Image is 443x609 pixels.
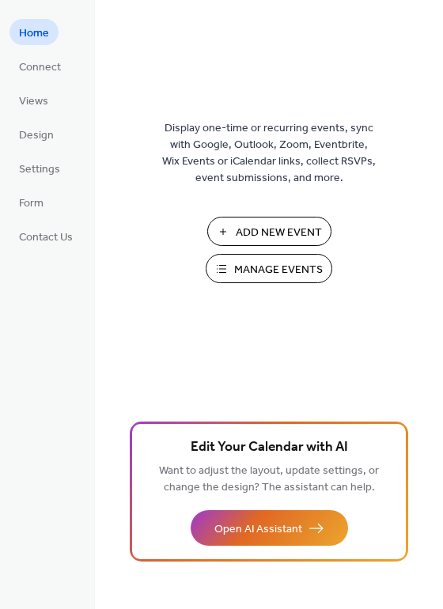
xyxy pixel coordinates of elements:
button: Open AI Assistant [191,510,348,546]
span: Settings [19,161,60,178]
a: Connect [9,53,70,79]
span: Want to adjust the layout, update settings, or change the design? The assistant can help. [159,460,379,498]
button: Add New Event [207,217,331,246]
span: Add New Event [236,225,322,241]
a: Settings [9,155,70,181]
a: Home [9,19,59,45]
a: Form [9,189,53,215]
button: Manage Events [206,254,332,283]
span: Form [19,195,44,212]
span: Design [19,127,54,144]
span: Manage Events [234,262,323,278]
span: Edit Your Calendar with AI [191,437,348,459]
a: Views [9,87,58,113]
span: Contact Us [19,229,73,246]
span: Views [19,93,48,110]
span: Connect [19,59,61,76]
span: Display one-time or recurring events, sync with Google, Outlook, Zoom, Eventbrite, Wix Events or ... [162,120,376,187]
span: Home [19,25,49,42]
span: Open AI Assistant [214,521,302,538]
a: Design [9,121,63,147]
a: Contact Us [9,223,82,249]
